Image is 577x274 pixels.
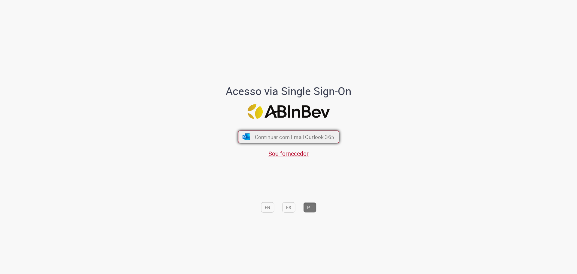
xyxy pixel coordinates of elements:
img: Logo ABInBev [247,104,330,119]
button: ES [282,202,295,212]
span: Continuar com Email Outlook 365 [255,133,334,140]
button: PT [303,202,316,212]
a: Sou fornecedor [268,149,309,158]
button: ícone Azure/Microsoft 360 Continuar com Email Outlook 365 [238,131,339,143]
button: EN [261,202,274,212]
img: ícone Azure/Microsoft 360 [242,134,251,140]
h1: Acesso via Single Sign-On [205,85,372,97]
